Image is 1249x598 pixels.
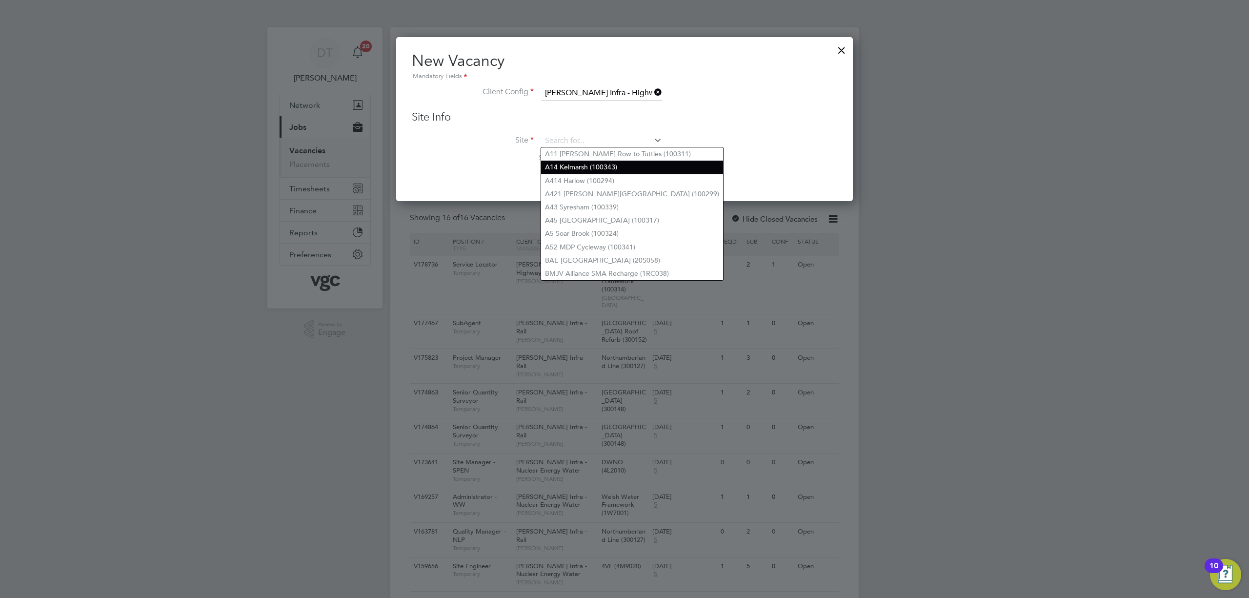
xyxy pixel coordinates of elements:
li: BMJV Alliance SMA Recharge (1RC038) [541,267,723,280]
label: Client Config [412,87,534,97]
li: A5 Soar Brook (100324) [541,227,723,240]
li: A43 Syresham (100339) [541,201,723,214]
div: Mandatory Fields [412,71,837,82]
li: A52 MDP Cycleway (100341) [541,241,723,254]
h3: Site Info [412,110,837,124]
div: 10 [1209,566,1218,578]
label: Site [412,135,534,145]
li: A414 Harlow (100294) [541,174,723,187]
li: A45 [GEOGRAPHIC_DATA] (100317) [541,214,723,227]
li: A14 Kelmarsh (100343) [541,161,723,174]
li: BAE [GEOGRAPHIC_DATA] (20S058) [541,254,723,267]
button: Open Resource Center, 10 new notifications [1210,559,1241,590]
li: A11 [PERSON_NAME] Row to Tuttles (100311) [541,147,723,161]
li: A421 [PERSON_NAME][GEOGRAPHIC_DATA] (100299) [541,187,723,201]
input: Search for... [542,86,662,101]
span: Search by site name, address or group [539,153,659,162]
input: Search for... [542,134,662,148]
h2: New Vacancy [412,51,837,82]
